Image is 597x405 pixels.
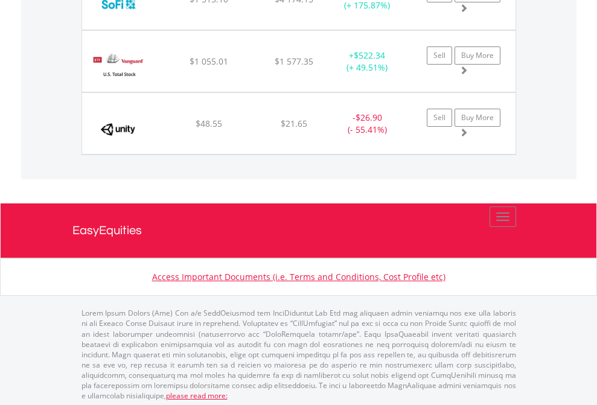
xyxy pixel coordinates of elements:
p: Lorem Ipsum Dolors (Ame) Con a/e SeddOeiusmod tem InciDiduntut Lab Etd mag aliquaen admin veniamq... [81,308,516,401]
span: $522.34 [354,49,385,61]
div: - (- 55.41%) [330,112,405,136]
img: EQU.US.VTI.png [88,46,149,89]
span: $48.55 [196,118,222,129]
a: Buy More [455,46,500,65]
span: $1 055.01 [190,56,228,67]
span: $1 577.35 [275,56,313,67]
span: $26.90 [356,112,382,123]
a: Access Important Documents (i.e. Terms and Conditions, Cost Profile etc) [152,271,445,282]
a: please read more: [166,391,228,401]
div: + (+ 49.51%) [330,49,405,74]
a: Buy More [455,109,500,127]
span: $21.65 [281,118,307,129]
a: EasyEquities [72,203,525,258]
a: Sell [427,46,452,65]
a: Sell [427,109,452,127]
img: EQU.US.U.png [88,108,149,151]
